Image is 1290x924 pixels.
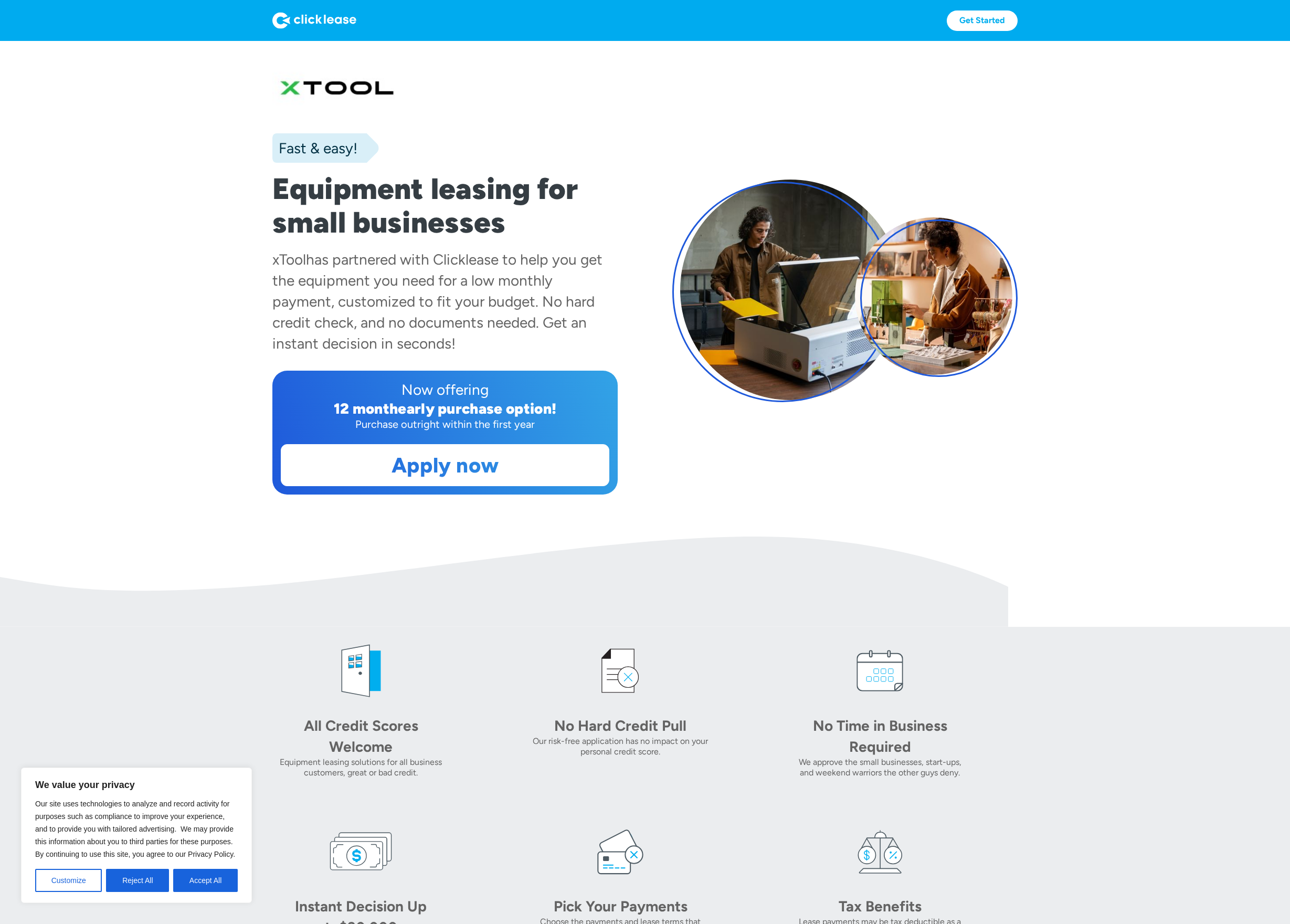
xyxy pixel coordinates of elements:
[589,639,652,702] img: credit icon
[106,869,169,892] button: Reject All
[547,896,694,917] div: Pick Your Payments
[281,445,609,486] a: Apply now
[281,417,609,432] div: Purchase outright within the first year
[35,779,238,791] p: We value your privacy
[849,820,912,883] img: tax icon
[35,869,102,892] button: Customize
[272,250,602,352] div: has partnered with Clicklease to help you get the equipment you need for a low monthly payment, c...
[272,172,618,239] h1: Equipment leasing for small businesses
[272,757,449,778] div: Equipment leasing solutions for all business customers, great or bad credit.
[35,800,235,858] span: Our site uses technologies to analyze and record activity for purposes such as compliance to impr...
[398,400,556,417] div: early purchase option!
[330,639,393,702] img: welcome icon
[791,757,968,778] div: We approve the small businesses, start-ups, and weekend warriors the other guys deny.
[807,715,954,757] div: No Time in Business Required
[288,715,435,757] div: All Credit Scores Welcome
[547,715,694,736] div: No Hard Credit Pull
[807,896,954,917] div: Tax Benefits
[272,250,306,268] div: xTool
[532,736,709,757] div: Our risk-free application has no impact on your personal credit score.
[281,379,609,400] div: Now offering
[330,820,393,883] img: money icon
[849,639,912,702] img: calendar icon
[589,820,652,883] img: card icon
[334,400,398,417] div: 12 month
[272,138,357,159] div: Fast & easy!
[272,12,356,29] img: Logo
[21,768,252,903] div: We value your privacy
[947,10,1018,31] a: Get Started
[173,869,238,892] button: Accept All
